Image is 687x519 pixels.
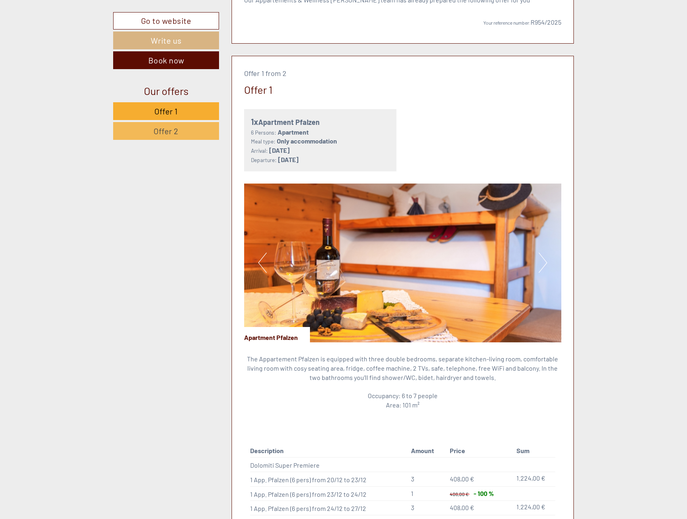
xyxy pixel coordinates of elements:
th: Amount [408,445,447,457]
div: Our offers [113,83,219,98]
a: Write us [113,32,219,49]
span: 408,00 € [450,475,474,483]
img: image [244,184,562,342]
th: Description [250,445,408,457]
small: 6 Persons: [251,129,276,136]
div: Offer 1 [244,82,272,97]
span: Offer 2 [154,126,179,136]
b: Apartment [278,128,309,136]
p: The Appartement Pfalzen is equipped with three double bedrooms, separate kitchen-living room, com... [244,354,562,410]
span: Offer 1 from 2 [244,69,287,78]
b: 1x [251,117,258,127]
span: Offer 1 [154,106,178,116]
button: Next [539,253,547,273]
th: Price [447,445,513,457]
a: Book now [113,51,219,69]
td: 1 [408,486,447,501]
small: Meal type: [251,138,276,145]
td: 1 App. Pfalzen (6 pers) from 23/12 to 24/12 [250,486,408,501]
b: [DATE] [278,156,299,163]
td: 1 App. Pfalzen (6 pers) from 24/12 to 27/12 [250,501,408,515]
small: Departure: [251,156,277,163]
span: 408,00 € [450,491,469,497]
td: 1.224,00 € [513,501,555,515]
div: Apartment Pfalzen [251,116,390,128]
td: 1.224,00 € [513,472,555,486]
td: 3 [408,472,447,486]
span: Your reference number: [483,20,531,25]
td: Dolomiti Super Premiere [250,457,408,472]
button: Previous [258,253,267,273]
p: R954/2025 [244,8,562,27]
td: 1 App. Pfalzen (6 pers) from 20/12 to 23/12 [250,472,408,486]
th: Sum [513,445,555,457]
b: [DATE] [269,146,290,154]
div: Apartment Pfalzen [244,327,310,342]
span: - 100 % [474,489,494,497]
b: Only accommodation [277,137,337,145]
td: 3 [408,501,447,515]
a: Go to website [113,12,219,30]
span: 408,00 € [450,504,474,511]
small: Arrival: [251,147,268,154]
